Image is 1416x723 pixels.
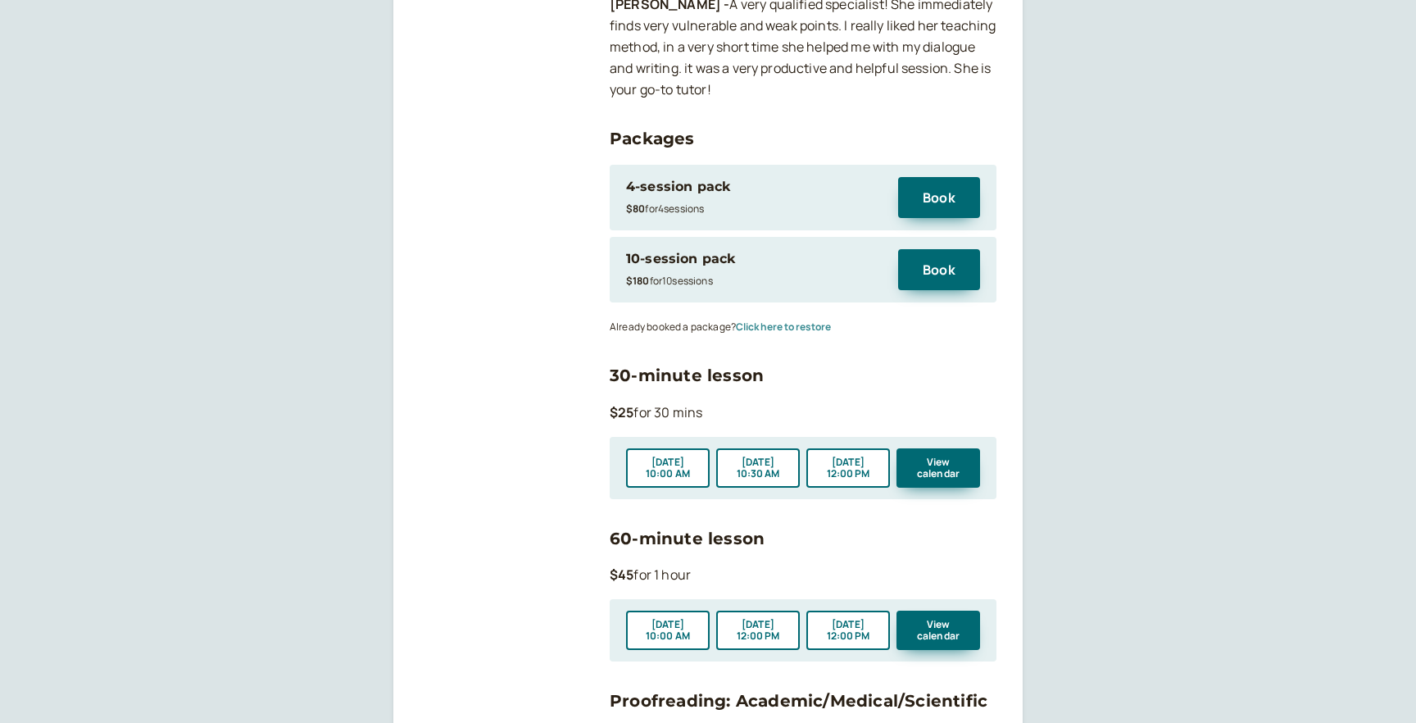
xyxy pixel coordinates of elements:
[736,321,831,333] button: Click here to restore
[610,529,765,548] a: 60-minute lesson
[610,403,633,421] b: $25
[626,248,736,270] div: 10-session pack
[806,611,890,650] button: [DATE]12:00 PM
[626,176,731,198] div: 4-session pack
[610,565,996,586] p: for 1 hour
[898,249,980,290] button: Book
[806,448,890,488] button: [DATE]12:00 PM
[896,611,980,650] button: View calendar
[896,448,980,488] button: View calendar
[610,566,633,584] b: $45
[626,176,882,219] div: 4-session pack$80for4sessions
[626,274,650,288] b: $180
[716,611,800,650] button: [DATE]12:00 PM
[626,448,710,488] button: [DATE]10:00 AM
[610,320,831,334] small: Already booked a package?
[626,202,704,216] small: for 4 session s
[626,202,645,216] b: $80
[626,248,882,291] div: 10-session pack$180for10sessions
[626,611,710,650] button: [DATE]10:00 AM
[610,125,996,152] h3: Packages
[716,448,800,488] button: [DATE]10:30 AM
[610,366,764,385] a: 30-minute lesson
[626,274,713,288] small: for 10 session s
[898,177,980,218] button: Book
[610,691,987,711] a: Proofreading: Academic/Medical/Scientific
[610,402,996,424] p: for 30 mins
